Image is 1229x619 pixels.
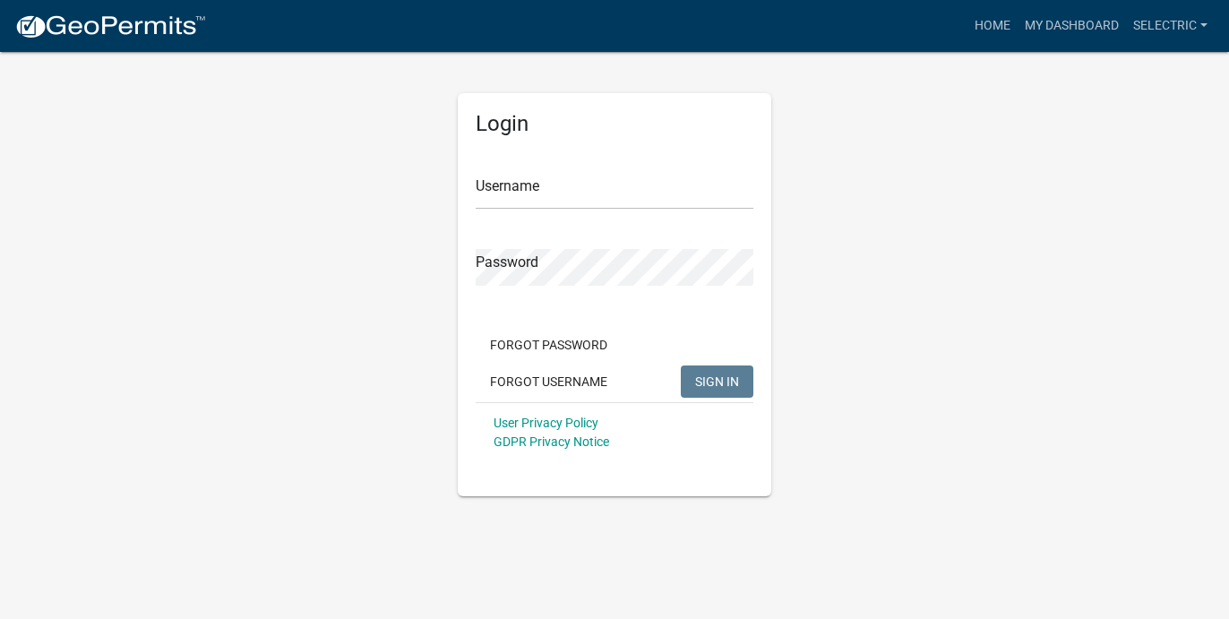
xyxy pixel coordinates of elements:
[967,9,1018,43] a: Home
[476,365,622,398] button: Forgot Username
[1126,9,1215,43] a: Selectric
[476,329,622,361] button: Forgot Password
[681,365,753,398] button: SIGN IN
[695,374,739,388] span: SIGN IN
[1018,9,1126,43] a: My Dashboard
[494,416,598,430] a: User Privacy Policy
[494,434,609,449] a: GDPR Privacy Notice
[476,111,753,137] h5: Login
